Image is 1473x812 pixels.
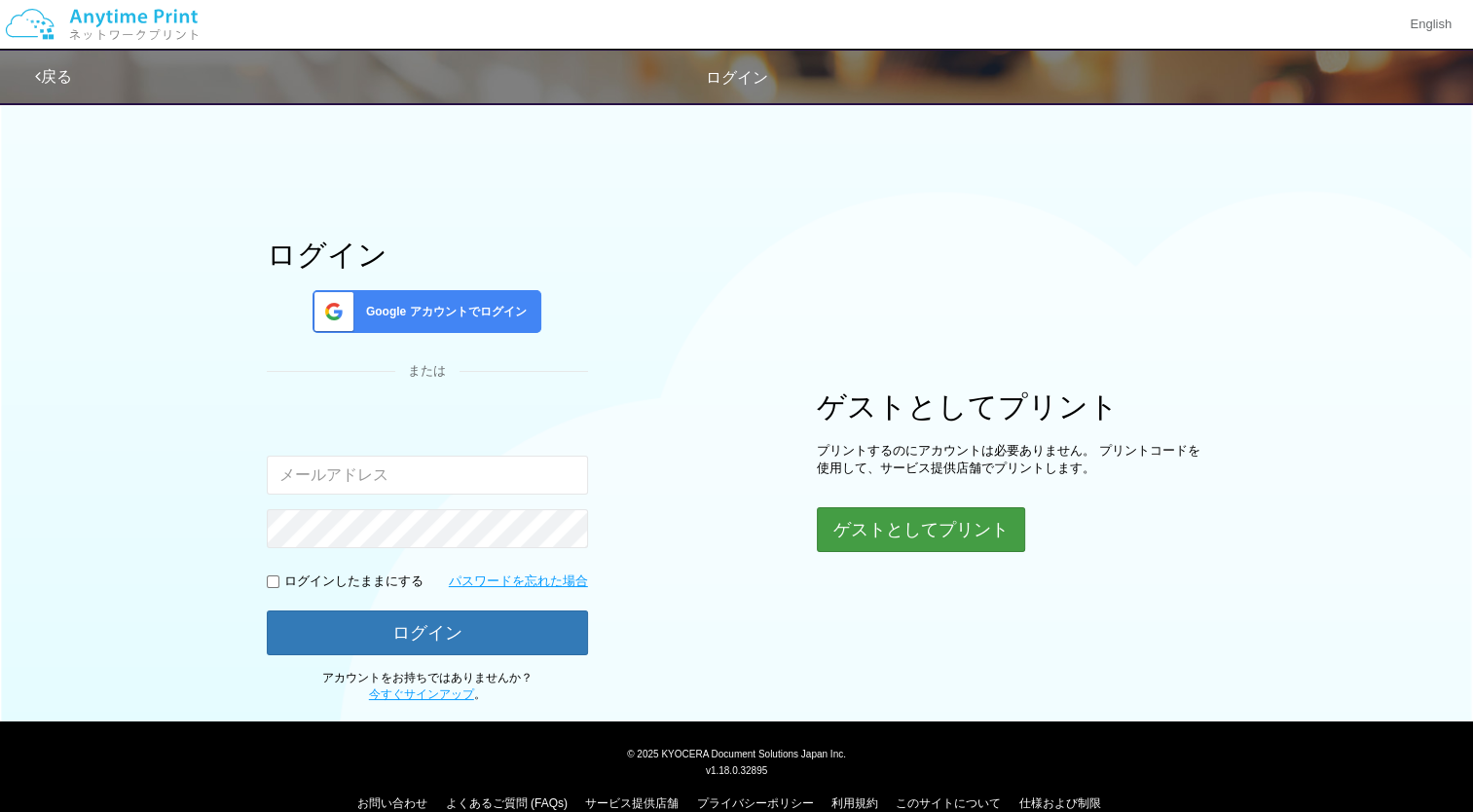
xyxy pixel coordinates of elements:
[817,507,1025,552] button: ゲストとしてプリント
[627,747,846,759] span: © 2025 KYOCERA Document Solutions Japan Inc.
[706,764,767,776] span: v1.18.0.32895
[446,796,568,810] a: よくあるご質問 (FAQs)
[267,362,588,381] div: または
[358,304,527,320] span: Google アカウントでログイン
[357,796,427,810] a: お問い合わせ
[35,68,72,85] a: 戻る
[267,239,588,271] h1: ログイン
[706,69,768,86] span: ログイン
[267,456,588,495] input: メールアドレス
[369,687,486,701] span: 。
[585,796,679,810] a: サービス提供店舗
[267,670,588,703] p: アカウントをお持ちではありませんか？
[697,796,814,810] a: プライバシーポリシー
[1019,796,1101,810] a: 仕様および制限
[267,610,588,655] button: ログイン
[817,442,1206,478] p: プリントするのにアカウントは必要ありません。 プリントコードを使用して、サービス提供店舗でプリントします。
[817,390,1206,423] h1: ゲストとしてプリント
[896,796,1001,810] a: このサイトについて
[284,572,423,591] p: ログインしたままにする
[449,572,588,591] a: パスワードを忘れた場合
[369,687,474,701] a: 今すぐサインアップ
[831,796,878,810] a: 利用規約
